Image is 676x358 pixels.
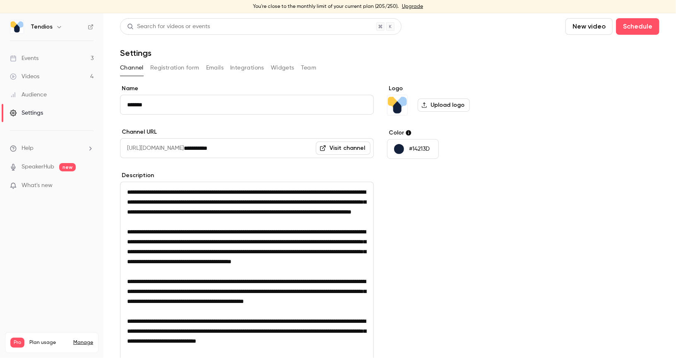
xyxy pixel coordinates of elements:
a: Upgrade [402,3,423,10]
span: What's new [22,181,53,190]
label: Name [120,84,374,93]
label: Upload logo [418,99,470,112]
span: [URL][DOMAIN_NAME] [120,138,184,158]
button: Widgets [271,61,294,74]
a: Visit channel [316,142,370,155]
label: Color [387,129,514,137]
div: Search for videos or events [127,22,210,31]
a: Manage [73,339,93,346]
label: Channel URL [120,128,374,136]
h1: Settings [120,48,152,58]
div: Settings [10,109,43,117]
img: Tendios [387,95,407,115]
button: Emails [206,61,224,74]
div: Events [10,54,38,62]
a: SpeakerHub [22,163,54,171]
span: Help [22,144,34,153]
span: new [59,163,76,171]
div: Videos [10,72,39,81]
label: Description [120,171,374,180]
label: Logo [387,84,514,93]
li: help-dropdown-opener [10,144,94,153]
img: Tendios [10,20,24,34]
button: Integrations [230,61,264,74]
button: Schedule [616,18,659,35]
button: New video [565,18,613,35]
section: Logo [387,84,514,115]
button: #14213D [387,139,439,159]
span: Pro [10,338,24,348]
button: Channel [120,61,144,74]
h6: Tendios [31,23,53,31]
p: #14213D [409,145,430,153]
button: Registration form [150,61,200,74]
div: Audience [10,91,47,99]
span: Plan usage [29,339,68,346]
button: Team [301,61,317,74]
